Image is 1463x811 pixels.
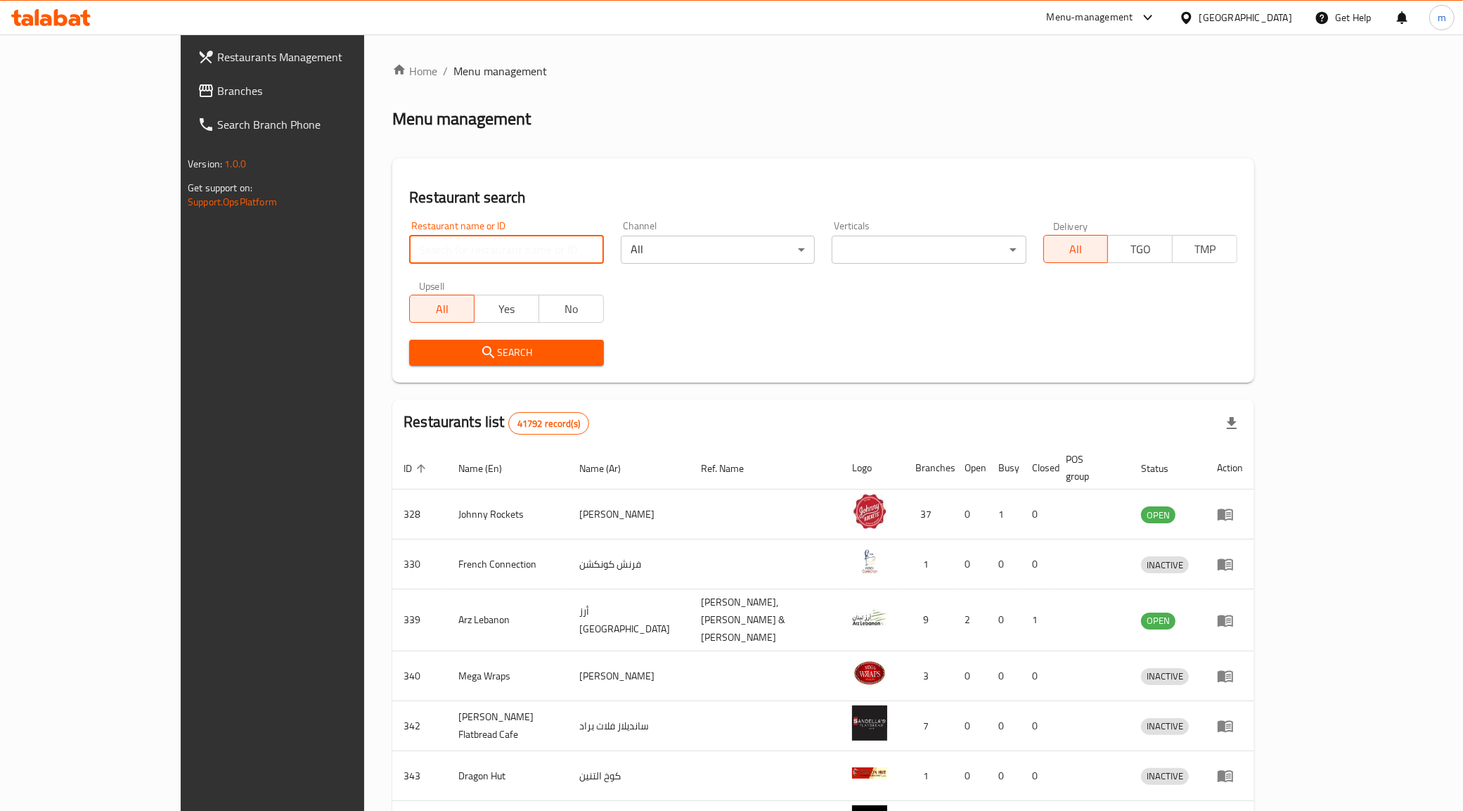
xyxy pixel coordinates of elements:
[1114,239,1167,260] span: TGO
[987,701,1021,751] td: 0
[1141,506,1175,523] div: OPEN
[1021,539,1055,589] td: 0
[1217,556,1243,573] div: Menu
[409,236,603,264] input: Search for restaurant name or ID..
[447,701,568,751] td: [PERSON_NAME] Flatbread Cafe
[1172,235,1237,263] button: TMP
[832,236,1026,264] div: ​
[904,651,953,701] td: 3
[702,460,763,477] span: Ref. Name
[392,63,1254,79] nav: breadcrumb
[474,295,539,323] button: Yes
[852,494,887,529] img: Johnny Rockets
[1107,235,1173,263] button: TGO
[1141,718,1189,734] span: INACTIVE
[186,40,425,74] a: Restaurants Management
[415,299,469,319] span: All
[1141,557,1189,573] span: INACTIVE
[447,490,568,539] td: Johnny Rockets
[1215,407,1249,440] div: Export file
[904,751,953,801] td: 1
[1217,506,1243,523] div: Menu
[568,490,690,539] td: [PERSON_NAME]
[1217,767,1243,784] div: Menu
[447,651,568,701] td: Mega Wraps
[392,108,531,130] h2: Menu management
[1199,10,1292,25] div: [GEOGRAPHIC_DATA]
[447,751,568,801] td: Dragon Hut
[480,299,534,319] span: Yes
[419,281,445,290] label: Upsell
[409,295,475,323] button: All
[987,589,1021,651] td: 0
[545,299,598,319] span: No
[1141,507,1175,523] span: OPEN
[1141,668,1189,685] div: INACTIVE
[404,411,589,435] h2: Restaurants list
[1021,701,1055,751] td: 0
[1141,718,1189,735] div: INACTIVE
[1217,612,1243,629] div: Menu
[852,705,887,741] img: Sandella's Flatbread Cafe
[1141,460,1187,477] span: Status
[1021,651,1055,701] td: 0
[579,460,639,477] span: Name (Ar)
[1217,668,1243,684] div: Menu
[852,544,887,579] img: French Connection
[1141,768,1189,785] div: INACTIVE
[953,651,987,701] td: 0
[1141,668,1189,684] span: INACTIVE
[953,589,987,651] td: 2
[568,539,690,589] td: فرنش كونكشن
[443,63,448,79] li: /
[904,447,953,490] th: Branches
[987,490,1021,539] td: 1
[1021,490,1055,539] td: 0
[224,155,246,173] span: 1.0.0
[852,755,887,791] img: Dragon Hut
[1043,235,1109,263] button: All
[987,751,1021,801] td: 0
[217,82,414,99] span: Branches
[953,447,987,490] th: Open
[1066,451,1113,485] span: POS group
[987,651,1021,701] td: 0
[1021,589,1055,651] td: 1
[447,539,568,589] td: French Connection
[568,701,690,751] td: سانديلاز فلات براد
[188,155,222,173] span: Version:
[1141,556,1189,573] div: INACTIVE
[539,295,604,323] button: No
[1178,239,1232,260] span: TMP
[509,417,588,430] span: 41792 record(s)
[841,447,904,490] th: Logo
[1053,221,1088,231] label: Delivery
[1141,768,1189,784] span: INACTIVE
[953,701,987,751] td: 0
[1021,751,1055,801] td: 0
[420,344,592,362] span: Search
[447,589,568,651] td: Arz Lebanon
[1047,9,1133,26] div: Menu-management
[186,74,425,108] a: Branches
[953,539,987,589] td: 0
[458,460,520,477] span: Name (En)
[621,236,815,264] div: All
[453,63,547,79] span: Menu management
[508,412,589,435] div: Total records count
[1141,613,1175,629] span: OPEN
[1217,717,1243,734] div: Menu
[904,539,953,589] td: 1
[217,116,414,133] span: Search Branch Phone
[1206,447,1254,490] th: Action
[690,589,842,651] td: [PERSON_NAME],[PERSON_NAME] & [PERSON_NAME]
[852,600,887,635] img: Arz Lebanon
[568,651,690,701] td: [PERSON_NAME]
[1050,239,1103,260] span: All
[404,460,430,477] span: ID
[953,490,987,539] td: 0
[188,193,277,211] a: Support.OpsPlatform
[186,108,425,141] a: Search Branch Phone
[1021,447,1055,490] th: Closed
